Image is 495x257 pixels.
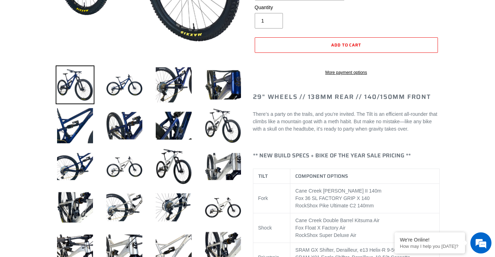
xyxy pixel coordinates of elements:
[255,37,438,53] button: Add to cart
[253,169,290,183] th: TILT
[105,147,144,186] img: Load image into Gallery viewer, TILT - Complete Bike
[154,65,193,104] img: Load image into Gallery viewer, TILT - Complete Bike
[290,213,439,243] td: Cane Creek Double Barrel Kitsuma Air Fox Float X Factory Air RockShox Super Deluxe Air
[255,69,438,76] a: More payment options
[154,188,193,227] img: Load image into Gallery viewer, TILT - Complete Bike
[204,106,242,145] img: Load image into Gallery viewer, TILT - Complete Bike
[253,93,440,101] h2: 29" Wheels // 138mm Rear // 140/150mm Front
[105,106,144,145] img: Load image into Gallery viewer, TILT - Complete Bike
[154,147,193,186] img: Load image into Gallery viewer, TILT - Complete Bike
[56,147,94,186] img: Load image into Gallery viewer, TILT - Complete Bike
[56,65,94,104] img: Load image into Gallery viewer, TILT - Complete Bike
[204,188,242,227] img: Load image into Gallery viewer, TILT - Complete Bike
[253,183,290,213] td: Fork
[255,4,345,11] label: Quantity
[253,111,440,133] p: There’s a party on the trails, and you’re invited. The Tilt is an efficient all-rounder that clim...
[290,169,439,183] th: COMPONENT OPTIONS
[154,106,193,145] img: Load image into Gallery viewer, TILT - Complete Bike
[204,147,242,186] img: Load image into Gallery viewer, TILT - Complete Bike
[400,237,460,243] div: We're Online!
[204,65,242,104] img: Load image into Gallery viewer, TILT - Complete Bike
[56,188,94,227] img: Load image into Gallery viewer, TILT - Complete Bike
[400,244,460,249] p: How may I help you today?
[105,65,144,104] img: Load image into Gallery viewer, TILT - Complete Bike
[290,183,439,213] td: Cane Creek [PERSON_NAME] II 140m Fox 36 SL FACTORY GRIP X 140 RockShox Pike Ultimate C2 140mm
[253,152,440,159] h4: ** NEW BUILD SPECS + BIKE OF THE YEAR SALE PRICING **
[331,42,361,48] span: Add to cart
[105,188,144,227] img: Load image into Gallery viewer, TILT - Complete Bike
[253,213,290,243] td: Shock
[56,106,94,145] img: Load image into Gallery viewer, TILT - Complete Bike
